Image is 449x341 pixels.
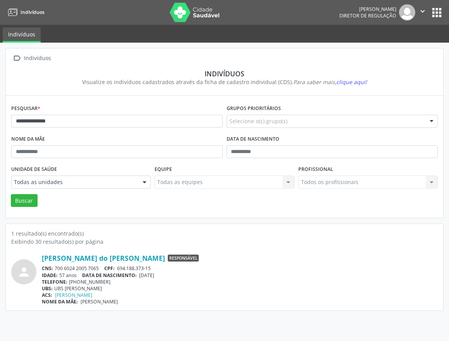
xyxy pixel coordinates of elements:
[11,53,52,64] a:  Indivíduos
[42,265,438,272] div: 700 6024 2005 7065
[418,7,427,15] i: 
[22,53,52,64] div: Indivíduos
[298,164,333,176] label: Profissional
[11,103,40,115] label: Pesquisar
[42,272,58,279] span: IDADE:
[5,6,45,19] a: Indivíduos
[293,78,367,86] i: Para saber mais,
[42,279,67,285] span: TELEFONE:
[229,117,287,125] span: Selecione o(s) grupo(s)
[21,9,45,15] span: Indivíduos
[430,6,444,19] button: apps
[17,265,31,279] i: person
[168,255,199,262] span: Responsável
[117,265,151,272] span: 694.188.373-15
[155,164,172,176] label: Equipe
[17,69,432,78] div: Indivíduos
[11,164,57,176] label: Unidade de saúde
[339,6,396,12] div: [PERSON_NAME]
[82,272,137,279] span: DATA DE NASCIMENTO:
[42,285,53,292] span: UBS:
[42,279,438,285] div: [PHONE_NUMBER]
[42,254,165,262] a: [PERSON_NAME] do [PERSON_NAME]
[42,265,53,272] span: CNS:
[339,12,396,19] span: Diretor de regulação
[399,4,415,21] img: img
[3,28,41,43] a: Indivíduos
[11,194,38,207] button: Buscar
[11,133,45,145] label: Nome da mãe
[11,53,22,64] i: 
[14,178,135,186] span: Todas as unidades
[17,78,432,86] div: Visualize os indivíduos cadastrados através da ficha de cadastro individual (CDS).
[227,103,281,115] label: Grupos prioritários
[42,292,52,298] span: ACS:
[42,298,78,305] span: NOME DA MÃE:
[415,4,430,21] button: 
[42,272,438,279] div: 57 anos
[139,272,154,279] span: [DATE]
[11,229,438,238] div: 1 resultado(s) encontrado(s)
[55,292,92,298] a: [PERSON_NAME]
[336,78,367,86] span: clique aqui!
[104,265,115,272] span: CPF:
[42,285,438,292] div: UBS [PERSON_NAME]
[11,238,438,246] div: Exibindo 30 resultado(s) por página
[81,298,118,305] span: [PERSON_NAME]
[227,133,279,145] label: Data de nascimento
